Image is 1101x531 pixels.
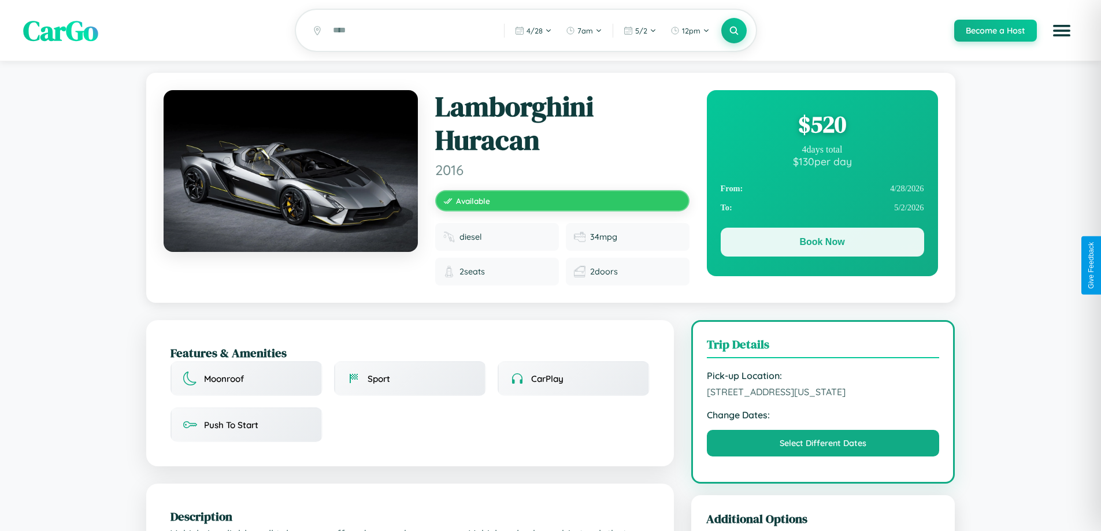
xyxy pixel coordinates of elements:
[721,184,743,194] strong: From:
[721,155,924,168] div: $ 130 per day
[435,161,689,179] span: 2016
[23,12,98,50] span: CarGo
[509,21,558,40] button: 4/28
[204,419,258,430] span: Push To Start
[707,370,940,381] strong: Pick-up Location:
[707,409,940,421] strong: Change Dates:
[721,109,924,140] div: $ 520
[682,26,700,35] span: 12pm
[531,373,564,384] span: CarPlay
[170,344,650,361] h2: Features & Amenities
[706,510,940,527] h3: Additional Options
[574,266,585,277] img: Doors
[368,373,390,384] span: Sport
[443,266,455,277] img: Seats
[443,231,455,243] img: Fuel type
[577,26,593,35] span: 7am
[435,90,689,157] h1: Lamborghini Huracan
[721,144,924,155] div: 4 days total
[459,266,485,277] span: 2 seats
[707,430,940,456] button: Select Different Dates
[954,20,1037,42] button: Become a Host
[721,179,924,198] div: 4 / 28 / 2026
[527,26,543,35] span: 4 / 28
[707,336,940,358] h3: Trip Details
[459,232,482,242] span: diesel
[204,373,244,384] span: Moonroof
[456,196,490,206] span: Available
[618,21,662,40] button: 5/2
[1046,14,1078,47] button: Open menu
[721,228,924,257] button: Book Now
[170,508,650,525] h2: Description
[721,203,732,213] strong: To:
[560,21,608,40] button: 7am
[1087,242,1095,289] div: Give Feedback
[590,266,618,277] span: 2 doors
[574,231,585,243] img: Fuel efficiency
[590,232,617,242] span: 34 mpg
[721,198,924,217] div: 5 / 2 / 2026
[164,90,418,252] img: Lamborghini Huracan 2016
[665,21,716,40] button: 12pm
[635,26,647,35] span: 5 / 2
[707,386,940,398] span: [STREET_ADDRESS][US_STATE]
